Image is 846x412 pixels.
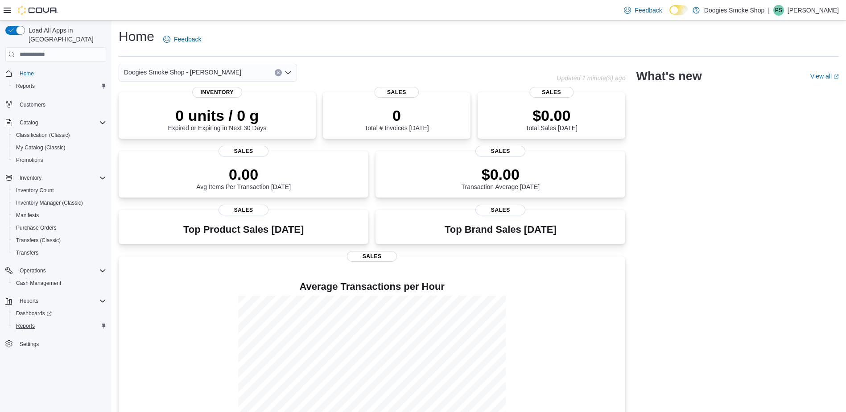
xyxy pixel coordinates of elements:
button: Transfers (Classic) [9,234,110,247]
span: Sales [347,251,397,262]
button: Cash Management [9,277,110,289]
p: 0.00 [196,165,291,183]
a: Feedback [160,30,205,48]
a: Purchase Orders [12,222,60,233]
button: Open list of options [285,69,292,76]
a: Inventory Manager (Classic) [12,198,87,208]
a: Dashboards [9,307,110,320]
span: Classification (Classic) [12,130,106,140]
span: Catalog [16,117,106,128]
span: Doogies Smoke Shop - [PERSON_NAME] [124,67,241,78]
p: $0.00 [526,107,578,124]
span: Cash Management [16,280,61,287]
button: Clear input [275,69,282,76]
span: Cash Management [12,278,106,288]
span: Transfers (Classic) [12,235,106,246]
span: Settings [20,341,39,348]
span: Load All Apps in [GEOGRAPHIC_DATA] [25,26,106,44]
h3: Top Product Sales [DATE] [183,224,304,235]
a: Reports [12,321,38,331]
button: Purchase Orders [9,222,110,234]
a: Feedback [620,1,665,19]
span: Feedback [635,6,662,15]
span: Inventory [192,87,242,98]
div: Total # Invoices [DATE] [364,107,429,132]
span: Home [16,68,106,79]
a: Customers [16,99,49,110]
button: My Catalog (Classic) [9,141,110,154]
button: Inventory Count [9,184,110,197]
a: Transfers (Classic) [12,235,64,246]
p: 0 units / 0 g [168,107,266,124]
span: Inventory [20,174,41,181]
button: Home [2,67,110,80]
h4: Average Transactions per Hour [126,281,618,292]
span: Reports [20,297,38,305]
span: Operations [16,265,106,276]
span: Manifests [12,210,106,221]
span: Manifests [16,212,39,219]
button: Customers [2,98,110,111]
h2: What's new [636,69,702,83]
span: Sales [375,87,419,98]
p: Doogies Smoke Shop [704,5,764,16]
a: My Catalog (Classic) [12,142,69,153]
span: Promotions [12,155,106,165]
span: Inventory Manager (Classic) [12,198,106,208]
button: Reports [2,295,110,307]
span: Reports [16,296,106,306]
span: PS [775,5,782,16]
span: Customers [16,99,106,110]
span: My Catalog (Classic) [12,142,106,153]
a: View allExternal link [810,73,839,80]
button: Reports [16,296,42,306]
span: Purchase Orders [16,224,57,231]
button: Manifests [9,209,110,222]
span: Transfers [12,247,106,258]
div: Avg Items Per Transaction [DATE] [196,165,291,190]
span: Transfers [16,249,38,256]
button: Transfers [9,247,110,259]
span: My Catalog (Classic) [16,144,66,151]
span: Customers [20,101,45,108]
button: Catalog [2,116,110,129]
button: Inventory [16,173,45,183]
span: Settings [16,338,106,350]
span: Inventory Count [16,187,54,194]
span: Dashboards [12,308,106,319]
a: Home [16,68,37,79]
span: Dashboards [16,310,52,317]
button: Catalog [16,117,41,128]
p: | [768,5,770,16]
span: Inventory [16,173,106,183]
div: Total Sales [DATE] [526,107,578,132]
p: $0.00 [462,165,540,183]
p: Updated 1 minute(s) ago [557,74,625,82]
a: Transfers [12,247,42,258]
span: Classification (Classic) [16,132,70,139]
h1: Home [119,28,154,45]
span: Promotions [16,157,43,164]
span: Catalog [20,119,38,126]
button: Promotions [9,154,110,166]
h3: Top Brand Sales [DATE] [445,224,557,235]
button: Operations [16,265,50,276]
a: Dashboards [12,308,55,319]
span: Reports [12,321,106,331]
span: Transfers (Classic) [16,237,61,244]
span: Inventory Count [12,185,106,196]
span: Feedback [174,35,201,44]
button: Settings [2,338,110,350]
button: Inventory [2,172,110,184]
input: Dark Mode [669,5,688,15]
a: Cash Management [12,278,65,288]
nav: Complex example [5,63,106,374]
span: Sales [219,146,268,157]
button: Reports [9,320,110,332]
span: Reports [12,81,106,91]
button: Reports [9,80,110,92]
a: Promotions [12,155,47,165]
span: Home [20,70,34,77]
span: Sales [219,205,268,215]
